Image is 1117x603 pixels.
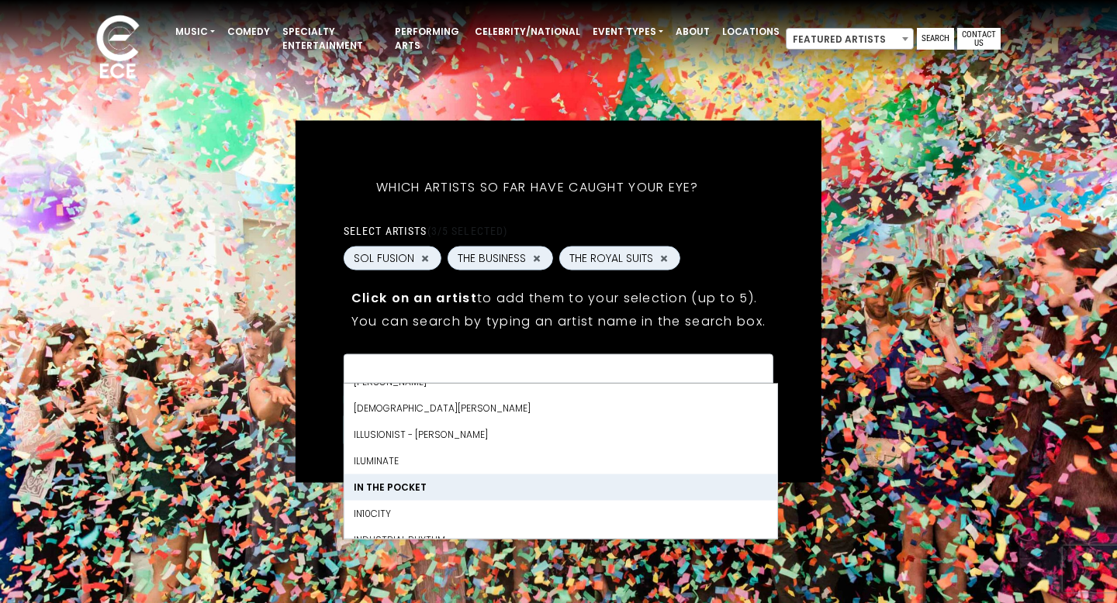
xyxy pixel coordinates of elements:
[658,251,670,265] button: Remove THE ROYAL SUITS
[786,28,914,50] span: Featured Artists
[344,474,777,501] li: In The Pocket
[344,395,777,422] li: [DEMOGRAPHIC_DATA][PERSON_NAME]
[344,501,777,527] li: In10City
[569,250,653,267] span: THE ROYAL SUITS
[469,19,586,45] a: Celebrity/National
[917,28,954,50] a: Search
[458,250,526,267] span: THE BUSINESS
[716,19,786,45] a: Locations
[221,19,276,45] a: Comedy
[344,448,777,474] li: iLuminate
[586,19,669,45] a: Event Types
[957,28,1001,50] a: Contact Us
[787,29,913,50] span: Featured Artists
[669,19,716,45] a: About
[354,250,414,267] span: SOL FUSION
[351,289,477,307] strong: Click on an artist
[351,312,766,331] p: You can search by typing an artist name in the search box.
[169,19,221,45] a: Music
[344,422,777,448] li: Illusionist - [PERSON_NAME]
[79,11,157,86] img: ece_new_logo_whitev2-1.png
[531,251,543,265] button: Remove THE BUSINESS
[344,224,507,238] label: Select artists
[351,288,766,308] p: to add them to your selection (up to 5).
[344,160,731,215] h5: Which artists so far have caught your eye?
[354,364,763,378] textarea: Search
[344,527,777,553] li: Industrial Rhythm
[427,225,508,237] span: (3/5 selected)
[276,19,389,59] a: Specialty Entertainment
[389,19,469,59] a: Performing Arts
[419,251,431,265] button: Remove SOL FUSION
